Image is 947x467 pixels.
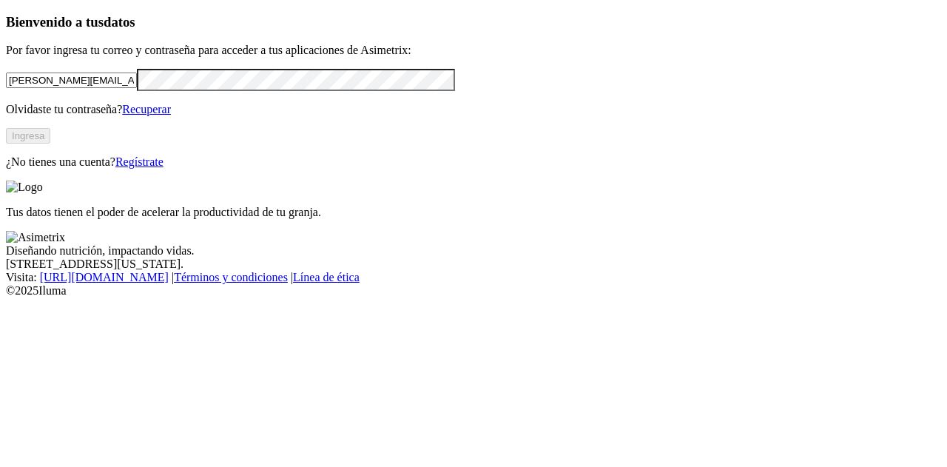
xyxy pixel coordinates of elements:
div: [STREET_ADDRESS][US_STATE]. [6,258,941,271]
a: Línea de ética [293,271,360,283]
p: ¿No tienes una cuenta? [6,155,941,169]
span: datos [104,14,135,30]
a: Recuperar [122,103,171,115]
a: [URL][DOMAIN_NAME] [40,271,169,283]
a: Términos y condiciones [174,271,288,283]
p: Tus datos tienen el poder de acelerar la productividad de tu granja. [6,206,941,219]
p: Olvidaste tu contraseña? [6,103,941,116]
img: Asimetrix [6,231,65,244]
p: Por favor ingresa tu correo y contraseña para acceder a tus aplicaciones de Asimetrix: [6,44,941,57]
div: © 2025 Iluma [6,284,941,298]
h3: Bienvenido a tus [6,14,941,30]
button: Ingresa [6,128,50,144]
div: Visita : | | [6,271,941,284]
a: Regístrate [115,155,164,168]
div: Diseñando nutrición, impactando vidas. [6,244,941,258]
img: Logo [6,181,43,194]
input: Tu correo [6,73,137,88]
